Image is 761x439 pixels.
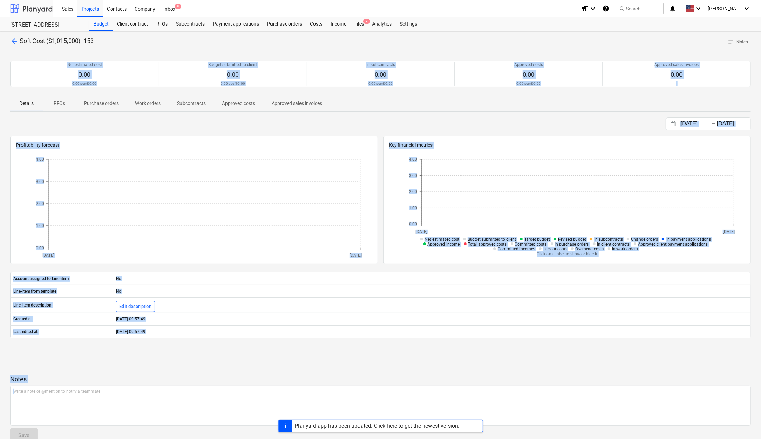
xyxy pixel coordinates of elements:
[306,17,326,31] div: Costs
[272,100,322,107] p: Approved sales invoices
[728,39,734,45] span: notes
[708,6,742,11] span: [PERSON_NAME]
[409,157,417,162] tspan: 4.00
[425,237,459,242] span: Net estimated cost
[725,37,751,47] button: Notes
[36,224,44,229] tspan: 1.00
[51,100,68,107] p: RFQs
[631,237,658,242] span: Change orders
[694,4,702,13] i: keyboard_arrow_down
[263,17,306,31] a: Purchase orders
[36,246,44,251] tspan: 0.00
[396,17,421,31] a: Settings
[363,19,370,24] span: 2
[119,303,151,311] div: Edit description
[72,81,97,86] p: 0.00 pcs @ 0.00
[113,286,750,297] div: No
[16,142,372,149] p: Profitability forecast
[616,3,664,14] button: Search
[409,190,417,194] tspan: 2.00
[10,21,81,29] div: [STREET_ADDRESS]
[84,100,119,107] p: Purchase orders
[326,17,350,31] a: Income
[581,4,589,13] i: format_size
[368,81,393,86] p: 0.00 pcs @ 0.00
[723,230,735,234] tspan: [DATE]
[428,242,460,247] span: Approved income
[401,251,733,257] p: Click on a label to show or hide it
[36,179,44,184] tspan: 3.00
[555,242,589,247] span: In purchase orders
[135,100,161,107] p: Work orders
[209,17,263,31] a: Payment applications
[679,119,714,129] input: Start Date
[13,288,56,294] p: Line-item from template
[221,81,245,86] p: 0.00 pcs @ 0.00
[36,157,44,162] tspan: 4.00
[575,247,604,251] span: Overhead costs
[558,237,586,242] span: Revised budget
[177,100,206,107] p: Subcontracts
[368,17,396,31] a: Analytics
[638,242,708,247] span: Approved client payment applications
[350,253,362,258] tspan: [DATE]
[743,4,751,13] i: keyboard_arrow_down
[152,17,172,31] a: RFQs
[116,301,155,312] button: Edit description
[514,62,543,68] p: Approved costs
[468,242,507,247] span: Total approved costs
[350,17,368,31] a: Files2
[716,119,750,129] input: End Date
[589,4,597,13] i: keyboard_arrow_down
[18,100,35,107] p: Details
[227,71,239,78] span: 0.00
[666,237,711,242] span: In payment applications
[524,237,550,242] span: Target budget
[468,237,516,242] span: Budget submitted to client
[389,142,745,149] p: Key financial metrics
[172,17,209,31] a: Subcontracts
[409,222,417,227] tspan: 0.00
[36,202,44,206] tspan: 2.00
[366,62,395,68] p: In subcontracts
[10,37,18,45] span: arrow_back
[409,173,417,178] tspan: 3.00
[175,4,181,9] span: 9
[13,302,52,308] p: Line-item description
[113,273,750,284] div: No
[594,237,623,242] span: In subcontracts
[655,62,699,68] p: Approved sales invoices
[727,406,761,439] iframe: Chat Widget
[43,253,55,258] tspan: [DATE]
[78,71,90,78] span: 0.00
[612,247,638,251] span: In work orders
[602,4,609,13] i: Knowledge base
[543,247,567,251] span: Labour costs
[668,120,679,128] button: Interact with the calendar and add the check-in date for your trip.
[10,375,751,383] p: Notes
[113,314,750,325] div: [DATE] 09:57:49
[523,71,535,78] span: 0.00
[498,247,535,251] span: Committed incomes
[728,38,748,46] span: Notes
[89,17,113,31] a: Budget
[516,81,541,86] p: 0.00 pcs @ 0.00
[711,122,716,126] div: -
[409,206,417,210] tspan: 1.00
[415,230,427,234] tspan: [DATE]
[597,242,630,247] span: In client contracts
[515,242,547,247] span: Committed costs
[671,71,683,78] span: 0.00
[295,423,460,429] div: Planyard app has been updated. Click here to get the newest version.
[113,17,152,31] div: Client contract
[222,100,255,107] p: Approved costs
[619,6,625,11] span: search
[20,37,94,44] span: Soft Cost ($1,015,000)- 153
